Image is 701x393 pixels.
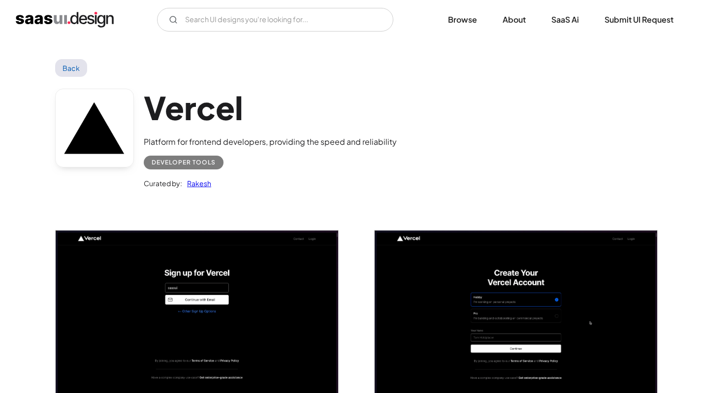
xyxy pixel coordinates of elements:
a: home [16,12,114,28]
h1: Vercel [144,89,397,127]
div: Platform for frontend developers, providing the speed and reliability [144,136,397,148]
a: Browse [436,9,489,31]
a: SaaS Ai [540,9,591,31]
input: Search UI designs you're looking for... [157,8,393,32]
div: Developer tools [152,157,216,168]
a: Rakesh [182,177,211,189]
a: Back [55,59,87,77]
a: About [491,9,538,31]
a: Submit UI Request [593,9,685,31]
div: Curated by: [144,177,182,189]
form: Email Form [157,8,393,32]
